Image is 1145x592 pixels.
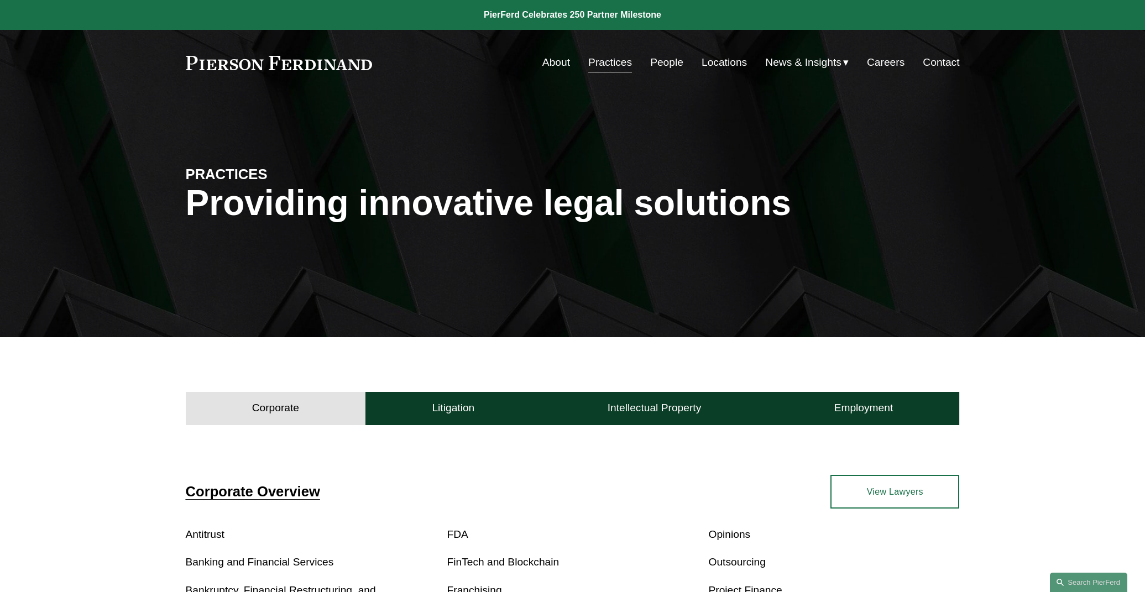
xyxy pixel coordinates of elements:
h4: PRACTICES [186,165,379,183]
a: Banking and Financial Services [186,556,334,568]
h1: Providing innovative legal solutions [186,183,960,223]
a: FDA [447,528,468,540]
a: About [542,52,570,73]
a: Contact [923,52,959,73]
a: Antitrust [186,528,224,540]
a: Practices [588,52,632,73]
a: Outsourcing [708,556,765,568]
a: Careers [867,52,905,73]
h4: Corporate [252,401,299,415]
span: News & Insights [765,53,841,72]
a: Locations [702,52,747,73]
h4: Intellectual Property [608,401,702,415]
a: View Lawyers [830,475,959,508]
a: FinTech and Blockchain [447,556,560,568]
a: Opinions [708,528,750,540]
a: Search this site [1050,573,1127,592]
a: People [650,52,683,73]
h4: Litigation [432,401,474,415]
a: folder dropdown [765,52,849,73]
h4: Employment [834,401,893,415]
a: Corporate Overview [186,484,320,499]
